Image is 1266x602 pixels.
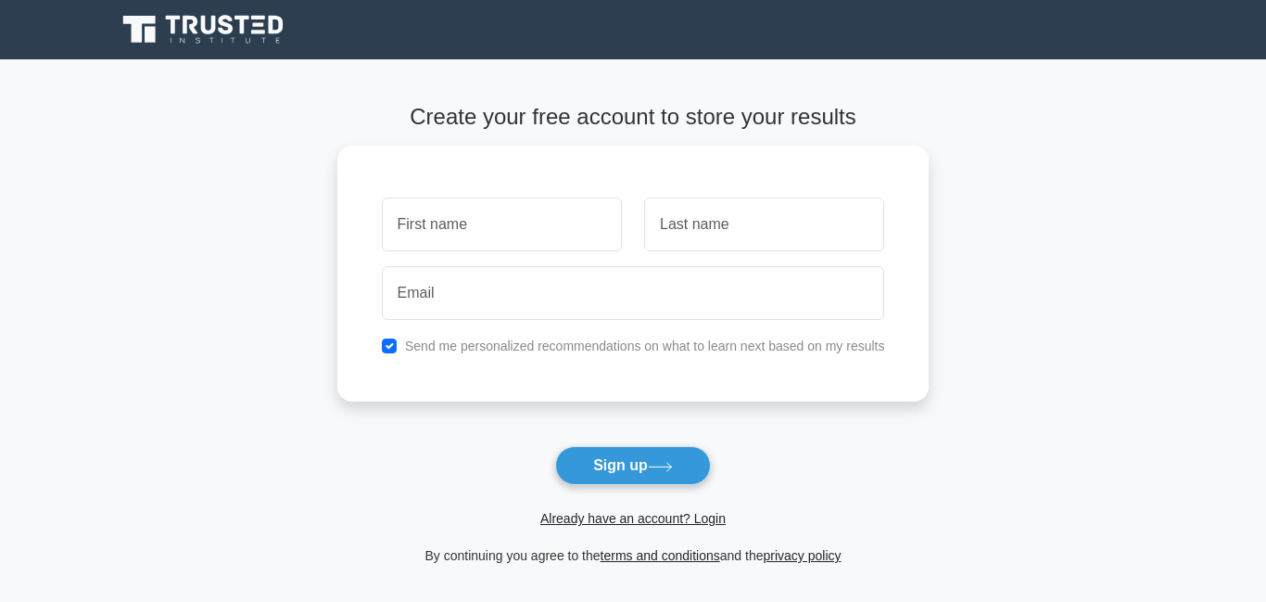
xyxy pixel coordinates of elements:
[540,511,726,526] a: Already have an account? Login
[764,548,842,563] a: privacy policy
[382,266,885,320] input: Email
[601,548,720,563] a: terms and conditions
[405,339,885,353] label: Send me personalized recommendations on what to learn next based on my results
[382,198,622,251] input: First name
[337,104,930,131] h4: Create your free account to store your results
[326,544,941,567] div: By continuing you agree to the and the
[644,198,884,251] input: Last name
[555,446,711,485] button: Sign up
